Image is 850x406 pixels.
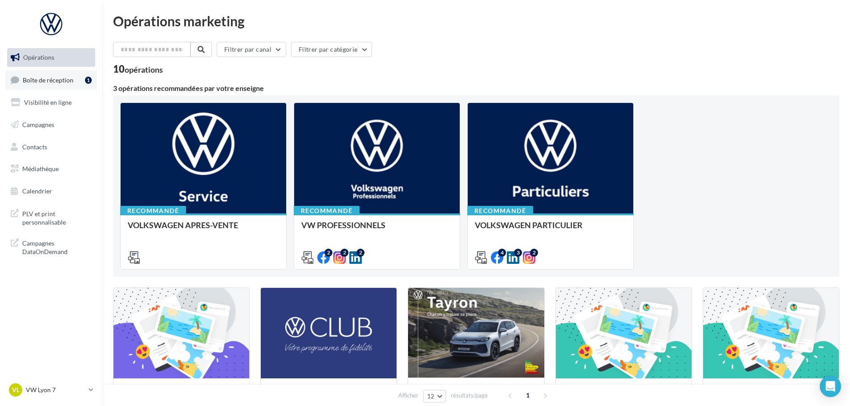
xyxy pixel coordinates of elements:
[291,42,372,57] button: Filtrer par catégorie
[514,249,522,257] div: 3
[5,115,97,134] a: Campagnes
[113,14,839,28] div: Opérations marketing
[5,160,97,178] a: Médiathèque
[5,138,97,156] a: Contacts
[5,182,97,201] a: Calendrier
[475,221,626,238] div: VOLKSWAGEN PARTICULIER
[301,221,453,238] div: VW PROFESSIONNELS
[427,393,435,400] span: 12
[5,70,97,90] a: Boîte de réception1
[23,53,54,61] span: Opérations
[5,93,97,112] a: Visibilité en ligne
[22,187,52,195] span: Calendrier
[113,85,839,92] div: 3 opérations recommandées par votre enseigne
[521,388,535,402] span: 1
[12,385,20,394] span: VL
[5,234,97,260] a: Campagnes DataOnDemand
[498,249,506,257] div: 4
[467,206,533,216] div: Recommandé
[398,391,418,400] span: Afficher
[530,249,538,257] div: 2
[120,206,186,216] div: Recommandé
[85,77,92,84] div: 1
[22,121,54,128] span: Campagnes
[5,48,97,67] a: Opérations
[22,237,92,256] span: Campagnes DataOnDemand
[22,208,92,227] span: PLV et print personnalisable
[217,42,286,57] button: Filtrer par canal
[451,391,488,400] span: résultats/page
[324,249,332,257] div: 2
[128,221,279,238] div: VOLKSWAGEN APRES-VENTE
[22,143,47,150] span: Contacts
[22,165,59,172] span: Médiathèque
[26,385,85,394] p: VW Lyon 7
[340,249,348,257] div: 2
[356,249,364,257] div: 2
[294,206,360,216] div: Recommandé
[125,66,163,74] div: opérations
[820,376,841,397] div: Open Intercom Messenger
[24,98,72,106] span: Visibilité en ligne
[5,204,97,230] a: PLV et print personnalisable
[23,76,73,83] span: Boîte de réception
[7,381,95,398] a: VL VW Lyon 7
[113,64,163,74] div: 10
[423,390,446,402] button: 12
